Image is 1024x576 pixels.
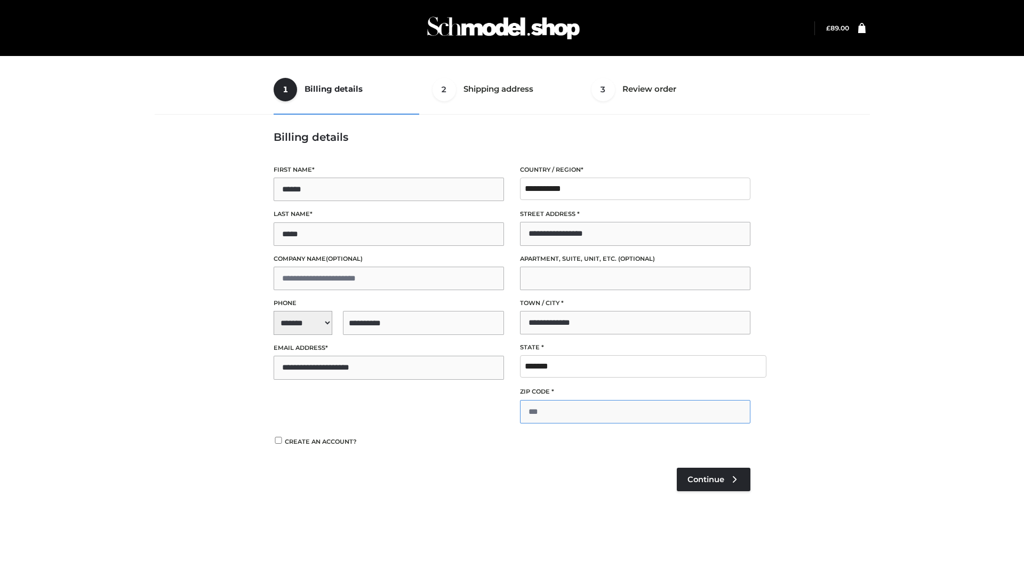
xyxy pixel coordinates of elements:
label: Phone [274,298,504,308]
h3: Billing details [274,131,750,143]
input: Create an account? [274,437,283,444]
label: Street address [520,209,750,219]
label: Country / Region [520,165,750,175]
label: Company name [274,254,504,264]
label: Apartment, suite, unit, etc. [520,254,750,264]
span: Create an account? [285,438,357,445]
a: £89.00 [826,24,849,32]
label: ZIP Code [520,387,750,397]
a: Continue [677,468,750,491]
label: Email address [274,343,504,353]
span: £ [826,24,830,32]
span: Continue [687,475,724,484]
img: Schmodel Admin 964 [423,7,583,49]
label: Last name [274,209,504,219]
bdi: 89.00 [826,24,849,32]
span: (optional) [618,255,655,262]
span: (optional) [326,255,363,262]
label: First name [274,165,504,175]
label: State [520,342,750,353]
label: Town / City [520,298,750,308]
